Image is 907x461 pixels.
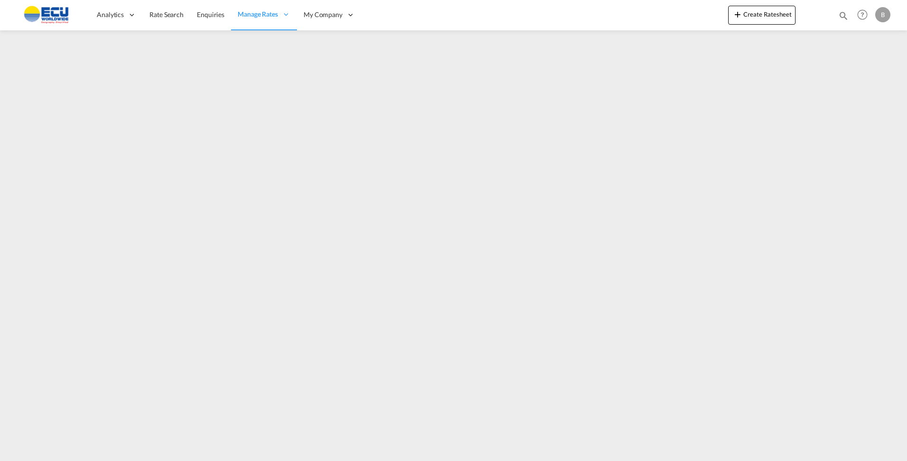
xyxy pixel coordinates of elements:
md-icon: icon-plus 400-fg [732,9,743,20]
span: Help [854,7,870,23]
div: B [875,7,890,22]
span: Rate Search [149,10,184,18]
span: Enquiries [197,10,224,18]
div: Help [854,7,875,24]
md-icon: icon-magnify [838,10,849,21]
button: icon-plus 400-fgCreate Ratesheet [728,6,796,25]
span: My Company [304,10,342,19]
span: Analytics [97,10,124,19]
div: icon-magnify [838,10,849,25]
span: Manage Rates [238,9,278,19]
img: 6cccb1402a9411edb762cf9624ab9cda.png [14,4,78,26]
